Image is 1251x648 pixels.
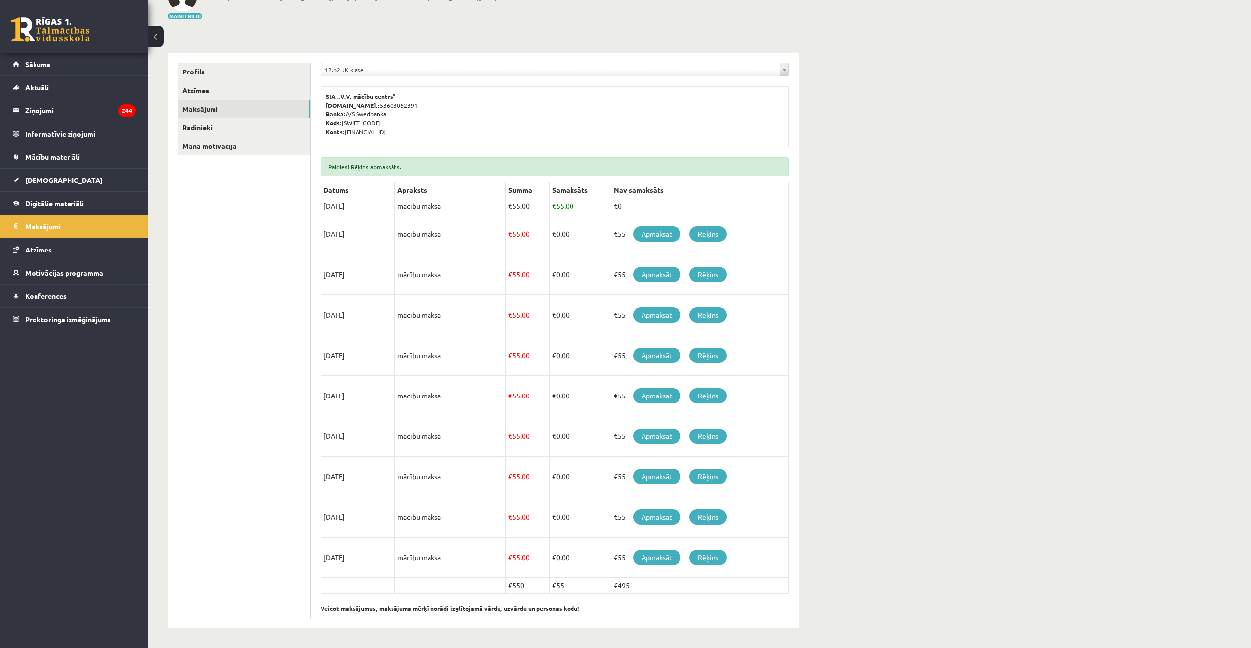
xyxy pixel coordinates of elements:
[25,60,50,69] span: Sākums
[549,214,611,254] td: 0.00
[689,307,727,323] a: Rēķins
[395,182,506,198] th: Apraksts
[25,199,84,208] span: Digitālie materiāli
[506,295,550,335] td: 55.00
[506,376,550,416] td: 55.00
[633,469,680,484] a: Apmaksāt
[549,497,611,538] td: 0.00
[552,553,556,562] span: €
[633,388,680,403] a: Apmaksāt
[611,254,788,295] td: €55
[168,13,202,19] button: Mainīt bildi
[508,229,512,238] span: €
[321,416,395,457] td: [DATE]
[25,315,111,324] span: Proktoringa izmēģinājums
[325,63,776,76] span: 12.b2 JK klase
[508,553,512,562] span: €
[549,254,611,295] td: 0.00
[326,92,396,100] b: SIA „V.V. mācību centrs”
[395,376,506,416] td: mācību maksa
[13,99,136,122] a: Ziņojumi244
[552,351,556,360] span: €
[549,376,611,416] td: 0.00
[611,198,788,214] td: €0
[633,550,680,565] a: Apmaksāt
[326,110,346,118] b: Banka:
[13,308,136,330] a: Proktoringa izmēģinājums
[25,122,136,145] legend: Informatīvie ziņojumi
[506,538,550,578] td: 55.00
[552,201,556,210] span: €
[611,416,788,457] td: €55
[178,137,310,155] a: Mana motivācija
[395,416,506,457] td: mācību maksa
[395,335,506,376] td: mācību maksa
[395,457,506,497] td: mācību maksa
[506,578,550,594] td: €550
[506,497,550,538] td: 55.00
[549,457,611,497] td: 0.00
[321,254,395,295] td: [DATE]
[25,152,80,161] span: Mācību materiāli
[611,457,788,497] td: €55
[508,472,512,481] span: €
[506,214,550,254] td: 55.00
[611,578,788,594] td: €495
[552,472,556,481] span: €
[633,509,680,525] a: Apmaksāt
[633,348,680,363] a: Apmaksāt
[321,335,395,376] td: [DATE]
[13,122,136,145] a: Informatīvie ziņojumi
[321,214,395,254] td: [DATE]
[508,512,512,521] span: €
[13,169,136,191] a: [DEMOGRAPHIC_DATA]
[689,550,727,565] a: Rēķins
[321,538,395,578] td: [DATE]
[13,238,136,261] a: Atzīmes
[552,432,556,440] span: €
[506,335,550,376] td: 55.00
[178,118,310,137] a: Radinieki
[11,17,90,42] a: Rīgas 1. Tālmācības vidusskola
[506,457,550,497] td: 55.00
[178,63,310,81] a: Profils
[689,348,727,363] a: Rēķins
[508,432,512,440] span: €
[552,229,556,238] span: €
[321,182,395,198] th: Datums
[508,351,512,360] span: €
[321,198,395,214] td: [DATE]
[611,214,788,254] td: €55
[25,99,136,122] legend: Ziņojumi
[508,310,512,319] span: €
[552,270,556,279] span: €
[25,215,136,238] legend: Maksājumi
[689,267,727,282] a: Rēķins
[326,128,345,136] b: Konts:
[689,388,727,403] a: Rēķins
[549,578,611,594] td: €55
[395,295,506,335] td: mācību maksa
[321,63,788,76] a: 12.b2 JK klase
[611,497,788,538] td: €55
[611,538,788,578] td: €55
[25,291,67,300] span: Konferences
[395,254,506,295] td: mācību maksa
[506,416,550,457] td: 55.00
[25,268,103,277] span: Motivācijas programma
[611,182,788,198] th: Nav samaksāts
[178,100,310,118] a: Maksājumi
[552,310,556,319] span: €
[25,83,49,92] span: Aktuāli
[395,214,506,254] td: mācību maksa
[13,76,136,99] a: Aktuāli
[326,119,342,127] b: Kods:
[506,182,550,198] th: Summa
[508,270,512,279] span: €
[611,376,788,416] td: €55
[118,104,136,117] i: 244
[25,176,103,184] span: [DEMOGRAPHIC_DATA]
[549,295,611,335] td: 0.00
[549,182,611,198] th: Samaksāts
[689,429,727,444] a: Rēķins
